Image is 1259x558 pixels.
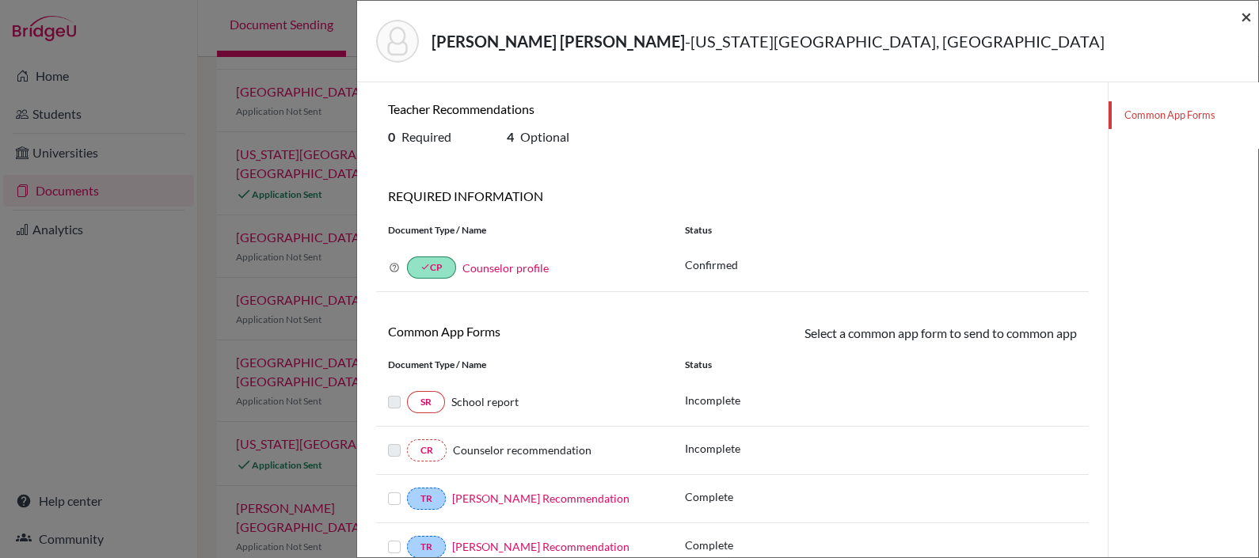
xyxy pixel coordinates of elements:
span: × [1241,5,1252,28]
i: done [420,262,430,271]
a: Common App Forms [1109,101,1258,129]
button: Close [1241,7,1252,26]
b: 4 [507,129,514,144]
a: TR [407,536,446,558]
b: 0 [388,129,395,144]
h6: REQUIRED INFORMATION [376,188,1089,203]
div: Status [673,358,1089,372]
span: School report [451,395,519,408]
h6: Teacher Recommendations [388,101,721,116]
span: Required [401,129,451,144]
p: Complete [685,537,733,553]
a: [PERSON_NAME] Recommendation [452,540,629,553]
span: - [US_STATE][GEOGRAPHIC_DATA], [GEOGRAPHIC_DATA] [685,32,1105,51]
div: Status [673,223,1089,237]
span: Optional [520,129,569,144]
a: Counselor profile [462,261,549,275]
p: Complete [685,488,733,505]
p: Incomplete [685,392,740,408]
div: Document Type / Name [376,223,673,237]
div: Select a common app form to send to common app [732,324,1089,345]
span: Counselor recommendation [453,443,591,457]
a: TR [407,488,446,510]
div: Document Type / Name [376,358,673,372]
p: Confirmed [685,256,1077,273]
a: doneCP [407,256,456,279]
strong: [PERSON_NAME] [PERSON_NAME] [432,32,685,51]
a: [PERSON_NAME] Recommendation [452,492,629,505]
a: SR [407,391,445,413]
a: CR [407,439,447,461]
p: Incomplete [685,440,740,457]
h6: Common App Forms [388,324,721,339]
